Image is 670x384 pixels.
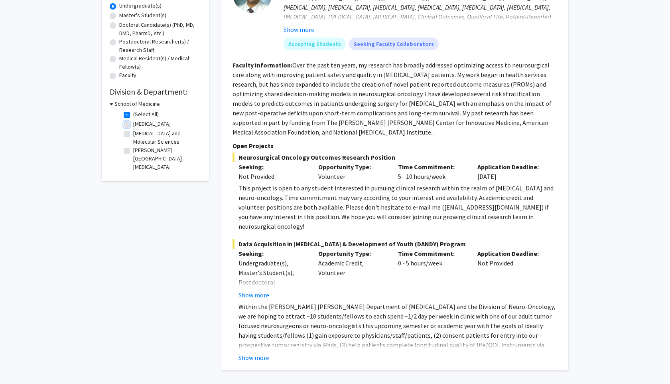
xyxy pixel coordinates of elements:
mat-chip: Accepting Students [284,38,346,50]
button: Show more [238,353,269,362]
div: 5 - 10 hours/week [392,162,472,181]
p: Time Commitment: [398,249,466,258]
label: Medical Resident(s) / Medical Fellow(s) [119,54,201,71]
p: Application Deadline: [477,162,545,172]
label: Postdoctoral Researcher(s) / Research Staff [119,38,201,54]
div: Not Provided [471,249,551,300]
iframe: Chat [6,348,34,378]
label: Undergraduate(s) [119,2,162,10]
div: Undergraduate(s), Master's Student(s), Postdoctoral Researcher(s) / Research Staff, Medical Resid... [238,258,306,325]
label: Master's Student(s) [119,11,166,20]
label: Doctoral Candidate(s) (PhD, MD, DMD, PharmD, etc.) [119,21,201,38]
p: Open Projects [233,141,557,150]
h3: School of Medicine [114,100,160,108]
p: Seeking: [238,249,306,258]
p: Opportunity Type: [318,162,386,172]
h2: Division & Department: [110,87,201,97]
label: [MEDICAL_DATA] [133,120,171,128]
span: Data Acquisition in [MEDICAL_DATA] & Development of Youth (DANDY) Program [233,239,557,249]
div: Volunteer [312,162,392,181]
label: (Select All) [133,110,159,119]
label: [MEDICAL_DATA] and Molecular Sciences [133,129,199,146]
b: Faculty Information: [233,61,292,69]
div: This project is open to any student interested in pursuing clinical research within the realm of ... [238,183,557,231]
p: Seeking: [238,162,306,172]
div: Academic Credit, Volunteer [312,249,392,300]
p: Opportunity Type: [318,249,386,258]
div: Not Provided [238,172,306,181]
label: Faculty [119,71,136,79]
fg-read-more: Over the past ten years, my research has broadly addressed optimizing access to neurosurgical car... [233,61,552,136]
div: 0 - 5 hours/week [392,249,472,300]
p: Time Commitment: [398,162,466,172]
mat-chip: Seeking Faculty Collaborators [349,38,439,50]
div: [DATE] [471,162,551,181]
button: Show more [284,25,314,34]
span: Neurosurgical Oncology Outcomes Research Position [233,152,557,162]
p: Within the [PERSON_NAME] [PERSON_NAME] Department of [MEDICAL_DATA] and the Division of Neuro-Onc... [238,302,557,369]
label: [PERSON_NAME][GEOGRAPHIC_DATA][MEDICAL_DATA] [133,146,199,171]
p: Application Deadline: [477,249,545,258]
button: Show more [238,290,269,300]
